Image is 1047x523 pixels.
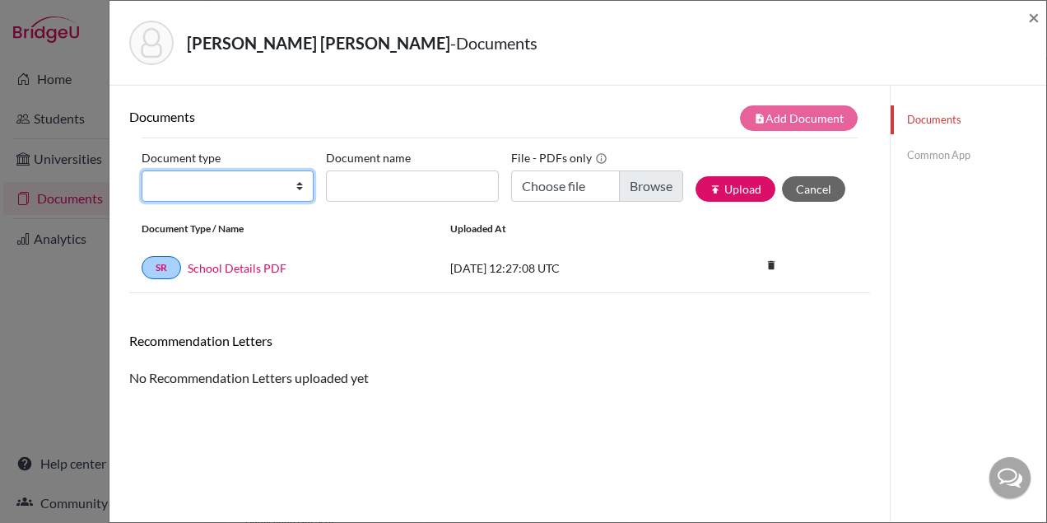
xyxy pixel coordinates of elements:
[710,184,721,195] i: publish
[891,105,1046,134] a: Documents
[511,145,607,170] label: File - PDFs only
[129,333,870,348] h6: Recommendation Letters
[740,105,858,131] button: note_addAdd Document
[438,222,685,236] div: Uploaded at
[142,145,221,170] label: Document type
[759,253,784,278] i: delete
[450,33,537,53] span: - Documents
[754,113,765,124] i: note_add
[129,222,438,236] div: Document Type / Name
[326,145,411,170] label: Document name
[759,255,784,278] a: delete
[696,176,775,202] button: publishUpload
[142,256,181,279] a: SR
[438,259,685,277] div: [DATE] 12:27:08 UTC
[1028,7,1040,27] button: Close
[782,176,845,202] button: Cancel
[891,141,1046,170] a: Common App
[187,33,450,53] strong: [PERSON_NAME] [PERSON_NAME]
[129,109,500,124] h6: Documents
[1028,5,1040,29] span: ×
[129,333,870,388] div: No Recommendation Letters uploaded yet
[38,12,72,26] span: Help
[188,259,286,277] a: School Details PDF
